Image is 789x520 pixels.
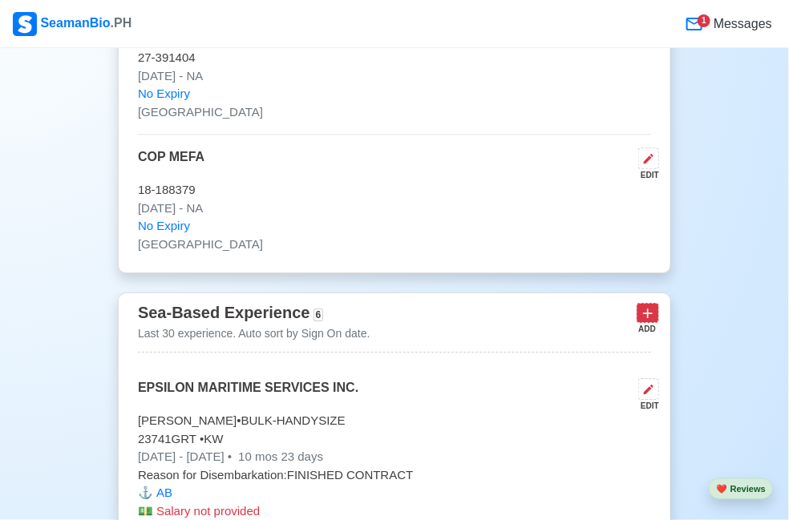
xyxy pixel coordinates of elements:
span: • [228,449,232,463]
div: SeamanBio [13,12,131,36]
span: Messages [710,14,772,34]
span: .PH [111,16,132,30]
p: COP MEFA [138,147,204,181]
p: Last 30 experience. Auto sort by Sign On date. [138,325,370,342]
p: 23741 GRT • KW [138,430,651,449]
button: heartReviews [709,478,773,500]
div: ADD [637,323,656,335]
p: 18-188379 [138,181,651,200]
span: 6 [314,308,324,321]
div: EDIT [632,169,659,181]
p: [GEOGRAPHIC_DATA] [138,236,651,254]
p: 27-391404 [138,49,651,67]
span: No Expiry [138,85,190,103]
p: [DATE] - NA [138,200,651,218]
div: 1 [698,14,710,27]
p: EPSILON MARITIME SERVICES INC. [138,378,358,412]
span: No Expiry [138,217,190,236]
p: Reason for Disembarkation: FINISHED CONTRACT [138,466,651,485]
img: Logo [13,12,37,36]
span: money [138,504,153,518]
span: Salary not provided [156,504,260,518]
p: [DATE] - NA [138,67,651,86]
span: Sea-Based Experience [138,304,310,321]
p: AB [138,484,651,502]
p: [DATE] - [DATE] [138,448,651,466]
span: heart [716,484,727,494]
p: [GEOGRAPHIC_DATA] [138,103,651,122]
span: 10 mos 23 days [235,449,323,463]
div: EDIT [632,400,659,412]
span: anchor [138,486,153,499]
p: [PERSON_NAME] • BULK-HANDYSIZE [138,412,651,430]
